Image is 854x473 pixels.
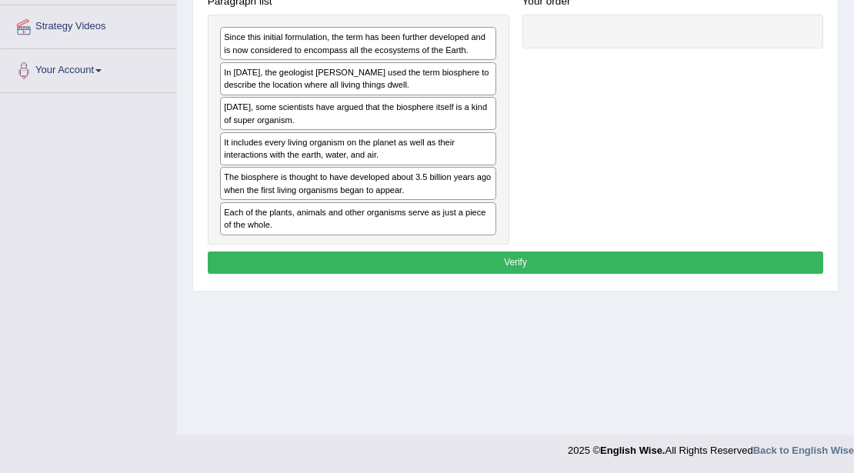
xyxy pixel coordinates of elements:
[753,445,854,456] a: Back to English Wise
[568,435,854,458] div: 2025 © All Rights Reserved
[208,251,824,274] button: Verify
[220,167,496,200] div: The biosphere is thought to have developed about 3.5 billion years ago when the first living orga...
[220,132,496,165] div: It includes every living organism on the planet as well as their interactions with the earth, wat...
[1,49,176,88] a: Your Account
[220,27,496,60] div: Since this initial formulation, the term has been further developed and is now considered to enco...
[600,445,665,456] strong: English Wise.
[220,97,496,130] div: [DATE], some scientists have argued that the biosphere itself is a kind of super organism.
[220,202,496,235] div: Each of the plants, animals and other organisms serve as just a piece of the whole.
[1,5,176,44] a: Strategy Videos
[220,62,496,95] div: In [DATE], the geologist [PERSON_NAME] used the term biosphere to describe the location where all...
